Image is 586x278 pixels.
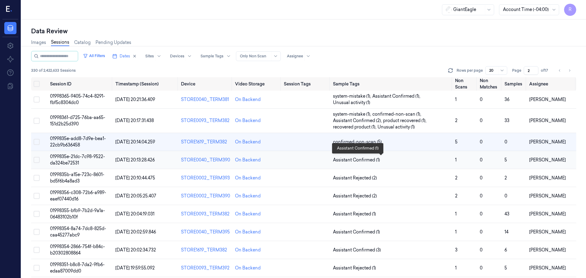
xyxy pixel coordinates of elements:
span: 0 [480,265,483,271]
span: [PERSON_NAME] [529,229,566,235]
div: Data Review [31,27,576,35]
span: 0 [480,157,483,163]
span: Assistant Confirmed (3) [333,247,381,253]
span: [PERSON_NAME] [529,265,566,271]
div: STORE1619_TERM382 [181,139,230,145]
span: 14 [505,229,508,235]
span: confirmed-non-scan (1) , [372,111,422,117]
span: Assistant Rejected (1) [333,211,376,217]
span: 0 [480,247,483,253]
a: Sessions [51,39,69,46]
span: 0 [505,193,507,199]
span: 0199835b-a15e-723c-8601-bd5f6b4a8ad3 [50,172,104,184]
button: Select row [34,157,40,163]
span: [DATE] 20:17:31.438 [115,118,154,123]
span: 1 [455,265,457,271]
span: R [564,4,576,16]
span: Assistant Confirmed (2) , [333,117,383,124]
span: 2 [455,193,458,199]
span: recovered product (1) , [333,124,378,130]
div: STORE0040_TERM381 [181,96,230,103]
span: 01998351-b8c8-7da2-9fb6-edaa87009dd0 [50,262,105,274]
th: Timestamp (Session) [113,77,178,91]
div: STORE0093_TERM392 [181,265,230,271]
div: On Backend [235,117,261,124]
span: 0199835e-add8-7d9e-bea1-22cb9b636458 [50,136,106,148]
a: Images [31,39,46,46]
th: Non Scans [453,77,477,91]
div: STORE0002_TERM393 [181,175,230,181]
th: Device [179,77,233,91]
nav: pagination [555,66,574,75]
th: Video Storage [233,77,282,91]
span: 33 [505,118,509,123]
span: product recovered (1) , [383,117,428,124]
span: [DATE] 20:14:04.259 [115,139,155,145]
span: 01998365-9405-74c4-8291-fbf5c8304dc0 [50,93,105,105]
button: Select row [34,211,40,217]
span: 01998355-bfb9-7b2d-9a1a-06483102b10f [50,208,105,220]
span: 6 [505,247,507,253]
div: On Backend [235,211,261,217]
span: [PERSON_NAME] [529,118,566,123]
button: Select row [34,265,40,271]
th: Assignee [527,77,576,91]
span: [DATE] 20:02:34.732 [115,247,156,253]
span: 1 [455,97,457,102]
div: On Backend [235,96,261,103]
span: Unusual activity (1) [378,124,415,130]
span: Assistant Confirmed (1) [333,157,380,163]
div: On Backend [235,247,261,253]
span: 0 [480,139,483,145]
span: 0 [480,175,483,181]
span: 0 [505,139,507,145]
span: 2 [455,175,458,181]
span: 01998354-8a74-7dc8-825d-caa45277abc9 [50,226,106,238]
span: [DATE] 20:10:44.475 [115,175,155,181]
span: Unusual activity (1) [333,99,370,106]
span: [DATE] 20:21:36.409 [115,97,155,102]
span: 0199835e-21dc-7c98-9522-da324be72531 [50,154,105,166]
button: Select row [34,193,40,199]
span: [PERSON_NAME] [529,157,566,163]
a: Pending Updates [96,39,131,46]
span: Assistant Rejected (2) [333,193,377,199]
span: 01998361-d725-76ba-aa65-151d2b25d390 [50,115,105,127]
p: Rows per page [457,68,483,73]
div: STORE0040_TERM395 [181,229,230,235]
span: 1 [455,229,457,235]
span: system-mistake (1) , [333,93,372,99]
div: STORE0002_TERM390 [181,193,230,199]
button: Select row [34,175,40,181]
span: 36 [505,97,509,102]
span: system-mistake (1) , [333,111,372,117]
span: [DATE] 20:13:28.426 [115,157,155,163]
div: STORE0040_TERM390 [181,157,230,163]
span: confirmed-non-scan (5) [333,139,382,145]
div: On Backend [235,229,261,235]
span: [PERSON_NAME] [529,139,566,145]
span: Assistant Rejected (1) [333,265,376,271]
div: STORE1619_TERM382 [181,247,230,253]
div: On Backend [235,175,261,181]
span: 01998354-2866-754f-b84c-b20302808864 [50,244,105,256]
span: Assistant Rejected (2) [333,175,377,181]
span: [PERSON_NAME] [529,211,566,217]
button: Select row [34,96,40,103]
span: of 17 [541,68,551,73]
span: 2 [505,175,507,181]
span: 3 [455,247,458,253]
button: Select row [34,139,40,145]
th: Samples [502,77,527,91]
span: 0 [480,211,483,217]
div: STORE0093_TERM382 [181,117,230,124]
a: Catalog [74,39,91,46]
button: Select row [34,247,40,253]
button: Select all [34,81,40,87]
th: Non Matches [477,77,502,91]
span: 330 of 2,422,633 Sessions [31,68,76,73]
span: 0 [480,229,483,235]
th: Sample Tags [331,77,453,91]
div: On Backend [235,265,261,271]
span: 43 [505,211,509,217]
